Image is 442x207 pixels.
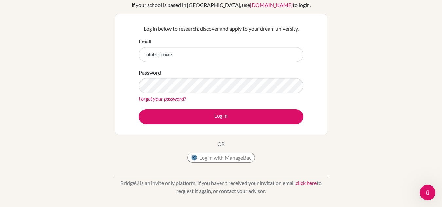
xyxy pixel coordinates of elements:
[139,38,151,45] label: Email
[139,69,161,77] label: Password
[115,179,327,195] p: BridgeU is an invite only platform. If you haven’t received your invitation email, to request it ...
[187,153,255,163] button: Log in with ManageBac
[132,1,311,9] div: If your school is based in [GEOGRAPHIC_DATA], use to login.
[139,95,186,102] a: Forgot your password?
[420,185,435,200] iframe: Intercom live chat
[250,2,293,8] a: [DOMAIN_NAME]
[139,25,303,33] p: Log in below to research, discover and apply to your dream university.
[296,180,317,186] a: click here
[217,140,225,148] p: OR
[139,109,303,124] button: Log in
